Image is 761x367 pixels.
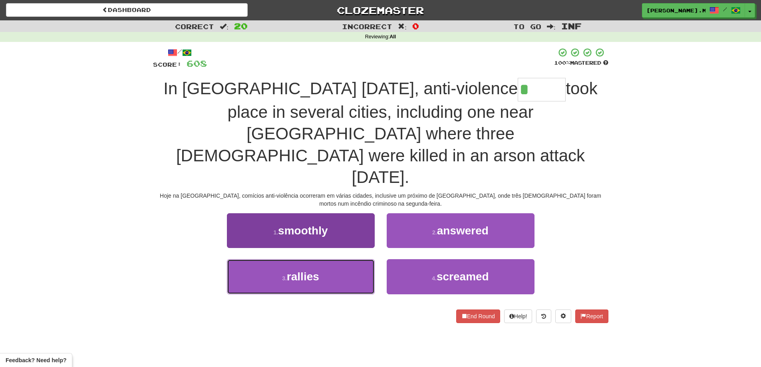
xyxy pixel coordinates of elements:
button: 4.screamed [387,259,534,294]
a: Dashboard [6,3,248,17]
small: 4 . [432,275,437,282]
span: 0 [412,21,419,31]
div: Mastered [554,60,608,67]
span: / [723,6,727,12]
span: 100 % [554,60,570,66]
button: 2.answered [387,213,534,248]
small: 2 . [432,229,437,236]
span: : [547,23,556,30]
span: screamed [437,270,489,283]
div: Hoje na [GEOGRAPHIC_DATA], comícios anti-violência ocorreram em várias cidades, inclusive um próx... [153,192,608,208]
a: Clozemaster [260,3,501,17]
span: rallies [287,270,319,283]
span: Score: [153,61,182,68]
span: : [220,23,228,30]
span: Incorrect [342,22,392,30]
strong: All [389,34,396,40]
small: 3 . [282,275,287,282]
span: smoothly [278,224,328,237]
button: 1.smoothly [227,213,375,248]
div: / [153,48,207,58]
span: Inf [561,21,582,31]
button: Round history (alt+y) [536,309,551,323]
span: : [398,23,407,30]
span: Correct [175,22,214,30]
span: took place in several cities, including one near [GEOGRAPHIC_DATA] where three [DEMOGRAPHIC_DATA]... [176,79,598,186]
a: [PERSON_NAME].morais / [642,3,745,18]
span: [PERSON_NAME].morais [646,7,705,14]
span: In [GEOGRAPHIC_DATA] [DATE], anti-violence [163,79,518,98]
button: Report [575,309,608,323]
span: 20 [234,21,248,31]
small: 1 . [273,229,278,236]
button: 3.rallies [227,259,375,294]
span: To go [513,22,541,30]
span: 608 [187,58,207,68]
button: Help! [504,309,533,323]
span: Open feedback widget [6,356,66,364]
button: End Round [456,309,500,323]
span: answered [437,224,489,237]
